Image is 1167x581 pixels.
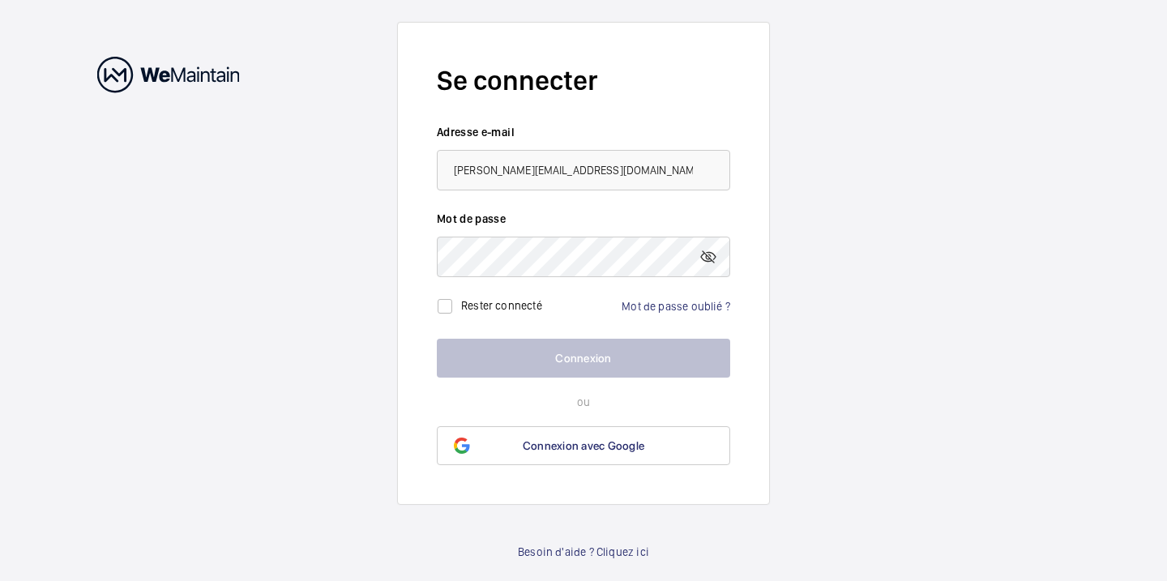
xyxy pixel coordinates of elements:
input: Votre adresse e-mail [437,150,730,190]
label: Mot de passe [437,211,730,227]
h2: Se connecter [437,62,730,100]
button: Connexion [437,339,730,378]
label: Rester connecté [461,298,542,311]
a: Besoin d'aide ? Cliquez ici [518,544,649,560]
p: ou [437,394,730,410]
label: Adresse e-mail [437,124,730,140]
span: Connexion avec Google [523,439,644,452]
a: Mot de passe oublié ? [622,300,730,313]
